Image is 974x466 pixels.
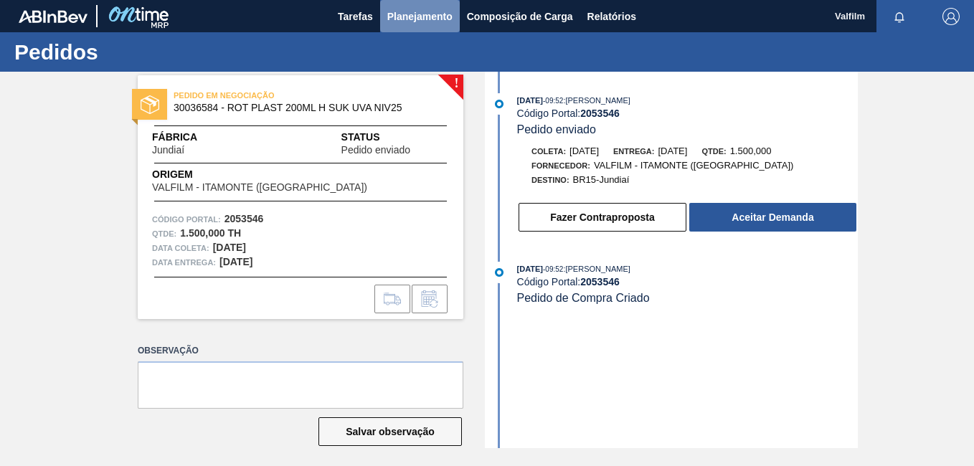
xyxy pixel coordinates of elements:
[563,265,630,273] span: : [PERSON_NAME]
[213,242,246,253] strong: [DATE]
[580,108,620,119] strong: 2053546
[174,103,434,113] span: 30036584 - ROT PLAST 200ML H SUK UVA NIV25
[701,147,726,156] span: Qtde:
[224,213,264,224] strong: 2053546
[152,227,176,241] span: Qtde :
[152,255,216,270] span: Data entrega:
[730,146,772,156] span: 1.500,000
[152,145,184,156] span: Jundiaí
[495,268,503,277] img: atual
[517,108,858,119] div: Código Portal:
[138,341,463,361] label: Observação
[387,8,453,25] span: Planejamento
[174,88,374,103] span: PEDIDO EM NEGOCIAÇÃO
[374,285,410,313] div: Ir para Composição de Carga
[689,203,856,232] button: Aceitar Demanda
[517,292,650,304] span: Pedido de Compra Criado
[543,97,563,105] span: - 09:52
[658,146,687,156] span: [DATE]
[517,96,543,105] span: [DATE]
[569,146,599,156] span: [DATE]
[152,167,408,182] span: Origem
[531,147,566,156] span: Coleta:
[152,212,221,227] span: Código Portal:
[580,276,620,287] strong: 2053546
[942,8,960,25] img: Logout
[180,227,241,239] strong: 1.500,000 TH
[594,160,794,171] span: VALFILM - ITAMONTE ([GEOGRAPHIC_DATA])
[318,417,462,446] button: Salvar observação
[14,44,269,60] h1: Pedidos
[563,96,630,105] span: : [PERSON_NAME]
[517,265,543,273] span: [DATE]
[341,145,411,156] span: Pedido enviado
[495,100,503,108] img: atual
[152,182,367,193] span: VALFILM - ITAMONTE ([GEOGRAPHIC_DATA])
[543,265,563,273] span: - 09:52
[613,147,654,156] span: Entrega:
[152,130,230,145] span: Fábrica
[876,6,922,27] button: Notificações
[467,8,573,25] span: Composição de Carga
[412,285,448,313] div: Informar alteração no pedido
[219,256,252,267] strong: [DATE]
[341,130,449,145] span: Status
[531,161,590,170] span: Fornecedor:
[517,276,858,287] div: Código Portal:
[141,95,159,114] img: status
[587,8,636,25] span: Relatórios
[531,176,569,184] span: Destino:
[19,10,88,23] img: TNhmsLtSVTkK8tSr43FrP2fwEKptu5GPRR3wAAAABJRU5ErkJggg==
[152,241,209,255] span: Data coleta:
[338,8,373,25] span: Tarefas
[519,203,686,232] button: Fazer Contraproposta
[573,174,630,185] span: BR15-Jundiaí
[517,123,596,135] span: Pedido enviado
